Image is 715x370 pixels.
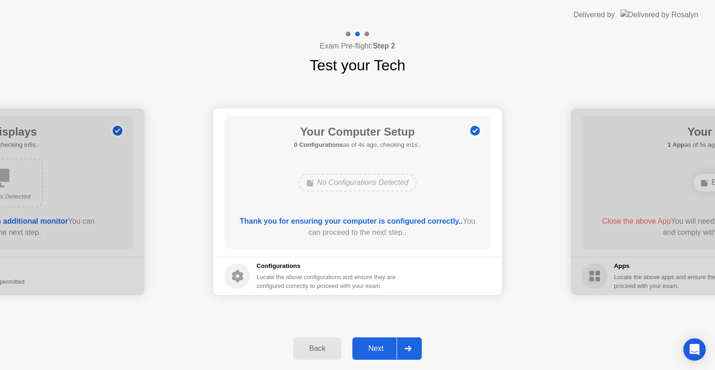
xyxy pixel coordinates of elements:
b: Thank you for ensuring your computer is configured correctly.. [240,217,463,225]
h5: as of 4s ago, checking in1s.. [294,140,421,150]
div: Next [355,344,397,353]
h1: Test your Tech [310,54,405,76]
div: No Configurations Detected [298,174,417,192]
div: You can proceed to the next step.. [238,216,478,238]
div: Back [296,344,338,353]
div: Delivered by [573,9,615,21]
button: Back [293,337,341,360]
div: Locate the above configurations and ensure they are configured correctly to proceed with your exam. [256,273,398,290]
div: Open Intercom Messenger [683,338,706,361]
h1: Your Computer Setup [294,123,421,140]
button: Next [352,337,422,360]
b: 0 Configurations [294,141,343,148]
h4: Exam Pre-flight: [320,41,395,52]
img: Delivered by Rosalyn [621,9,698,20]
b: Step 2 [373,42,395,50]
h5: Configurations [256,261,398,271]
